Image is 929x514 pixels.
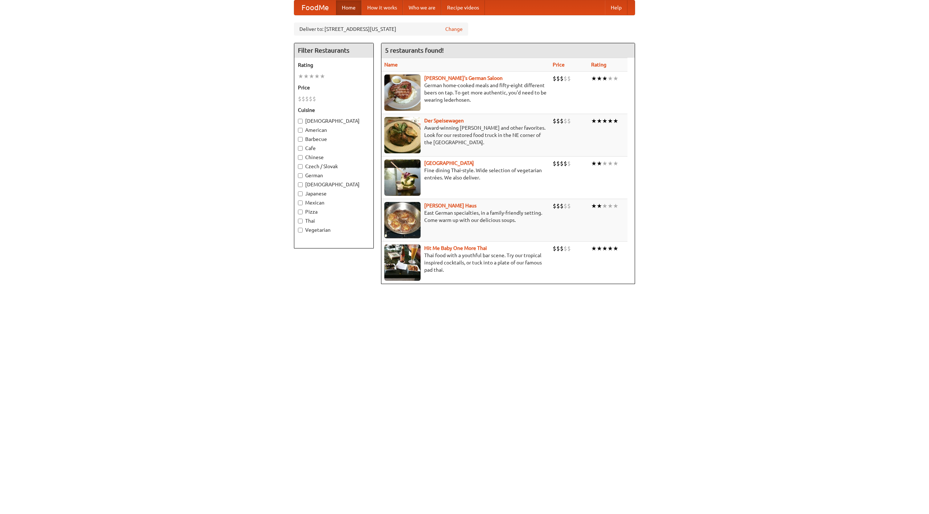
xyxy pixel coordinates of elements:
img: speisewagen.jpg [384,117,421,153]
li: ★ [597,117,602,125]
a: Help [605,0,627,15]
label: [DEMOGRAPHIC_DATA] [298,181,370,188]
input: [DEMOGRAPHIC_DATA] [298,119,303,124]
label: Mexican [298,199,370,206]
ng-pluralize: 5 restaurants found! [385,47,444,54]
input: American [298,128,303,133]
li: ★ [607,74,613,82]
li: $ [564,74,567,82]
li: ★ [602,202,607,210]
li: ★ [591,244,597,252]
li: $ [553,159,556,167]
li: $ [564,202,567,210]
label: Japanese [298,190,370,197]
li: ★ [314,72,320,80]
img: babythai.jpg [384,244,421,281]
li: ★ [607,159,613,167]
input: Chinese [298,155,303,160]
li: ★ [597,202,602,210]
li: $ [560,159,564,167]
a: Hit Me Baby One More Thai [424,245,487,251]
a: Rating [591,62,606,68]
li: $ [309,95,312,103]
label: Czech / Slovak [298,163,370,170]
li: ★ [613,159,618,167]
input: Mexican [298,201,303,205]
a: Der Speisewagen [424,118,464,124]
input: Cafe [298,146,303,151]
a: Home [336,0,361,15]
label: Cafe [298,145,370,152]
li: $ [564,159,567,167]
h5: Cuisine [298,106,370,114]
li: $ [567,244,571,252]
p: Award-winning [PERSON_NAME] and other favorites. Look for our restored food truck in the NE corne... [384,124,547,146]
li: $ [556,202,560,210]
li: $ [560,244,564,252]
label: Vegetarian [298,226,370,234]
a: [GEOGRAPHIC_DATA] [424,160,474,166]
li: $ [302,95,305,103]
li: $ [560,202,564,210]
li: $ [553,244,556,252]
li: ★ [591,159,597,167]
li: $ [556,244,560,252]
li: $ [564,244,567,252]
li: $ [556,159,560,167]
a: How it works [361,0,403,15]
a: Recipe videos [441,0,485,15]
li: $ [556,74,560,82]
li: $ [312,95,316,103]
input: Czech / Slovak [298,164,303,169]
li: ★ [591,74,597,82]
li: $ [298,95,302,103]
li: ★ [597,74,602,82]
li: ★ [591,202,597,210]
label: German [298,172,370,179]
a: Price [553,62,565,68]
li: $ [567,117,571,125]
li: ★ [613,74,618,82]
li: ★ [602,74,607,82]
li: $ [567,74,571,82]
li: $ [560,74,564,82]
li: ★ [613,117,618,125]
a: Change [445,25,463,33]
b: [PERSON_NAME] Haus [424,203,476,209]
a: Who we are [403,0,441,15]
a: FoodMe [294,0,336,15]
li: $ [567,159,571,167]
label: Barbecue [298,135,370,143]
img: kohlhaus.jpg [384,202,421,238]
li: $ [553,117,556,125]
li: ★ [613,244,618,252]
li: ★ [597,159,602,167]
li: ★ [597,244,602,252]
input: Japanese [298,191,303,196]
a: [PERSON_NAME]'s German Saloon [424,75,503,81]
input: Barbecue [298,137,303,142]
li: $ [553,202,556,210]
a: Name [384,62,398,68]
img: esthers.jpg [384,74,421,111]
input: German [298,173,303,178]
li: ★ [309,72,314,80]
p: Fine dining Thai-style. Wide selection of vegetarian entrées. We also deliver. [384,167,547,181]
li: ★ [303,72,309,80]
li: ★ [607,117,613,125]
label: American [298,126,370,134]
li: $ [564,117,567,125]
input: Thai [298,219,303,223]
input: Pizza [298,210,303,214]
li: $ [560,117,564,125]
input: [DEMOGRAPHIC_DATA] [298,182,303,187]
h5: Price [298,84,370,91]
li: ★ [602,117,607,125]
li: ★ [591,117,597,125]
li: ★ [607,244,613,252]
li: ★ [298,72,303,80]
p: German home-cooked meals and fifty-eight different beers on tap. To get more authentic, you'd nee... [384,82,547,104]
